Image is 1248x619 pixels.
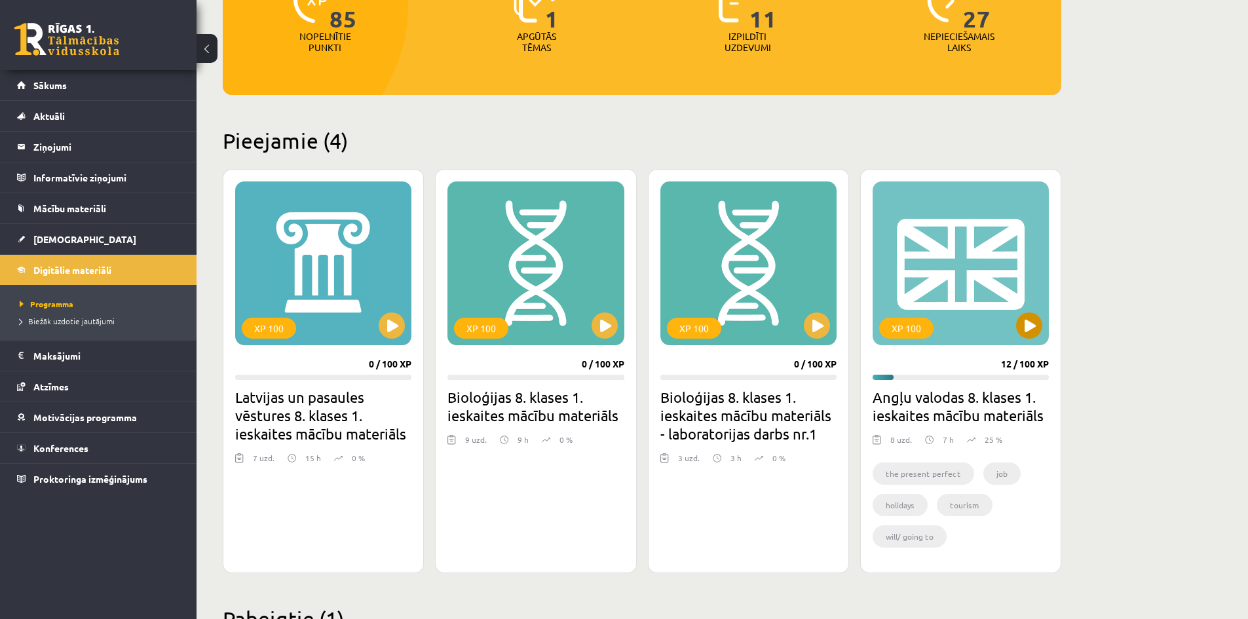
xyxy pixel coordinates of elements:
[20,315,183,327] a: Biežāk uzdotie jautājumi
[17,464,180,494] a: Proktoringa izmēģinājums
[447,388,624,424] h2: Bioloģijas 8. klases 1. ieskaites mācību materiāls
[20,299,73,309] span: Programma
[660,388,837,443] h2: Bioloģijas 8. klases 1. ieskaites mācību materiāls - laboratorijas darbs nr.1
[879,318,934,339] div: XP 100
[235,388,411,443] h2: Latvijas un pasaules vēstures 8. klases 1. ieskaites mācību materiāls
[983,462,1021,485] li: job
[17,402,180,432] a: Motivācijas programma
[33,202,106,214] span: Mācību materiāli
[305,452,321,464] p: 15 h
[17,224,180,254] a: [DEMOGRAPHIC_DATA]
[873,388,1049,424] h2: Angļu valodas 8. klases 1. ieskaites mācību materiāls
[223,128,1061,153] h2: Pieejamie (4)
[890,434,912,453] div: 8 uzd.
[937,494,993,516] li: tourism
[678,452,700,472] div: 3 uzd.
[33,442,88,454] span: Konferences
[17,371,180,402] a: Atzīmes
[242,318,296,339] div: XP 100
[730,452,742,464] p: 3 h
[873,462,974,485] li: the present perfect
[465,434,487,453] div: 9 uzd.
[253,452,274,472] div: 7 uzd.
[33,341,180,371] legend: Maksājumi
[20,298,183,310] a: Programma
[17,101,180,131] a: Aktuāli
[17,132,180,162] a: Ziņojumi
[352,452,365,464] p: 0 %
[511,31,562,53] p: Apgūtās tēmas
[33,79,67,91] span: Sākums
[559,434,573,445] p: 0 %
[14,23,119,56] a: Rīgas 1. Tālmācības vidusskola
[518,434,529,445] p: 9 h
[722,31,773,53] p: Izpildīti uzdevumi
[33,233,136,245] span: [DEMOGRAPHIC_DATA]
[17,193,180,223] a: Mācību materiāli
[33,264,111,276] span: Digitālie materiāli
[924,31,994,53] p: Nepieciešamais laiks
[33,110,65,122] span: Aktuāli
[17,255,180,285] a: Digitālie materiāli
[943,434,954,445] p: 7 h
[17,70,180,100] a: Sākums
[873,494,928,516] li: holidays
[17,433,180,463] a: Konferences
[985,434,1002,445] p: 25 %
[299,31,351,53] p: Nopelnītie punkti
[33,411,137,423] span: Motivācijas programma
[454,318,508,339] div: XP 100
[873,525,947,548] li: will/ going to
[33,132,180,162] legend: Ziņojumi
[20,316,115,326] span: Biežāk uzdotie jautājumi
[33,473,147,485] span: Proktoringa izmēģinājums
[667,318,721,339] div: XP 100
[17,341,180,371] a: Maksājumi
[772,452,785,464] p: 0 %
[33,162,180,193] legend: Informatīvie ziņojumi
[17,162,180,193] a: Informatīvie ziņojumi
[33,381,69,392] span: Atzīmes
